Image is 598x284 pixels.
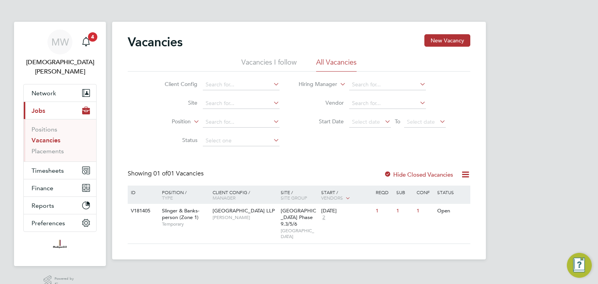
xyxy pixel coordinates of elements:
span: Finance [32,184,53,192]
button: Preferences [24,214,96,231]
div: Start / [319,186,374,205]
a: Placements [32,147,64,155]
div: Site / [279,186,320,204]
li: Vacancies I follow [241,58,297,72]
input: Search for... [203,79,280,90]
span: Timesheets [32,167,64,174]
label: Hiring Manager [292,81,337,88]
button: New Vacancy [424,34,470,47]
img: madigangill-logo-retina.png [51,240,69,252]
button: Reports [24,197,96,214]
label: Client Config [153,81,197,88]
div: V181405 [129,204,156,218]
span: Powered by [55,275,76,282]
input: Search for... [349,79,426,90]
span: 01 Vacancies [153,170,204,177]
span: 01 of [153,170,167,177]
span: 4 [88,32,97,42]
span: Site Group [281,195,307,201]
span: Preferences [32,219,65,227]
input: Search for... [203,98,280,109]
span: To [392,116,403,126]
a: MW[DEMOGRAPHIC_DATA][PERSON_NAME] [23,30,97,76]
span: Type [162,195,173,201]
button: Timesheets [24,162,96,179]
div: Showing [128,170,205,178]
input: Search for... [349,98,426,109]
div: ID [129,186,156,199]
span: Select date [407,118,435,125]
span: Select date [352,118,380,125]
button: Jobs [24,102,96,119]
span: Jobs [32,107,45,114]
div: [DATE] [321,208,372,214]
span: Temporary [162,221,209,227]
label: Start Date [299,118,344,125]
input: Search for... [203,117,280,128]
div: Client Config / [211,186,279,204]
span: [GEOGRAPHIC_DATA] LLP [213,207,275,214]
span: Reports [32,202,54,209]
div: Status [435,186,469,199]
a: 4 [78,30,94,54]
button: Network [24,84,96,102]
button: Finance [24,179,96,196]
label: Vendor [299,99,344,106]
span: Vendors [321,195,343,201]
label: Position [146,118,191,126]
span: [GEOGRAPHIC_DATA] Phase 9.3/5/6 [281,207,316,227]
span: Matthew Wise [23,58,97,76]
span: Network [32,89,56,97]
nav: Main navigation [14,22,106,266]
div: 1 [415,204,435,218]
div: Conf [415,186,435,199]
input: Select one [203,135,280,146]
div: Sub [394,186,415,199]
h2: Vacancies [128,34,183,50]
a: Positions [32,126,57,133]
li: All Vacancies [316,58,357,72]
span: [PERSON_NAME] [213,214,277,221]
label: Status [153,137,197,144]
div: Position / [156,186,211,204]
span: MW [51,37,69,47]
a: Vacancies [32,137,60,144]
div: 1 [374,204,394,218]
button: Engage Resource Center [567,253,592,278]
div: Reqd [374,186,394,199]
div: 1 [394,204,415,218]
label: Site [153,99,197,106]
span: [GEOGRAPHIC_DATA] [281,228,318,240]
span: Slinger & Banks-person (Zone 1) [162,207,199,221]
a: Go to home page [23,240,97,252]
label: Hide Closed Vacancies [384,171,453,178]
span: 2 [321,214,326,221]
div: Open [435,204,469,218]
span: Manager [213,195,236,201]
div: Jobs [24,119,96,161]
